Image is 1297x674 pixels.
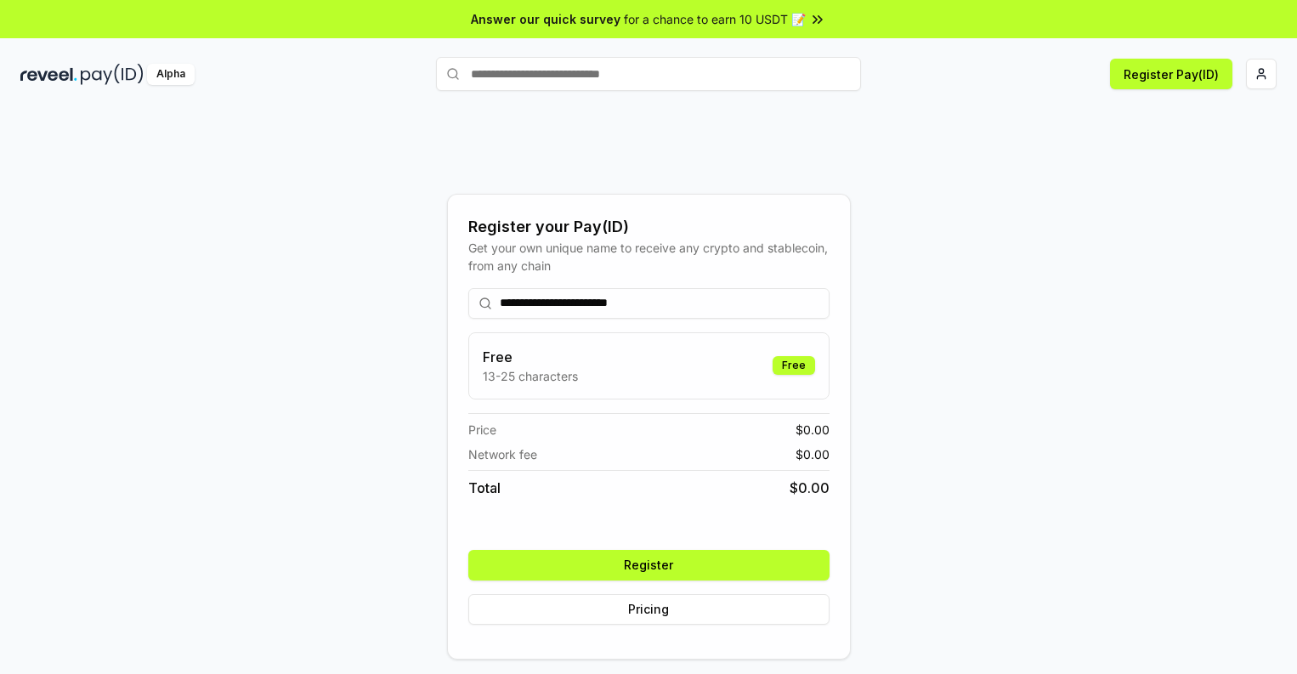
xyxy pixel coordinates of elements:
[468,594,830,625] button: Pricing
[483,367,578,385] p: 13-25 characters
[796,421,830,439] span: $ 0.00
[773,356,815,375] div: Free
[81,64,144,85] img: pay_id
[468,478,501,498] span: Total
[147,64,195,85] div: Alpha
[20,64,77,85] img: reveel_dark
[471,10,620,28] span: Answer our quick survey
[790,478,830,498] span: $ 0.00
[624,10,806,28] span: for a chance to earn 10 USDT 📝
[468,215,830,239] div: Register your Pay(ID)
[1110,59,1232,89] button: Register Pay(ID)
[468,421,496,439] span: Price
[796,445,830,463] span: $ 0.00
[483,347,578,367] h3: Free
[468,445,537,463] span: Network fee
[468,239,830,275] div: Get your own unique name to receive any crypto and stablecoin, from any chain
[468,550,830,581] button: Register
